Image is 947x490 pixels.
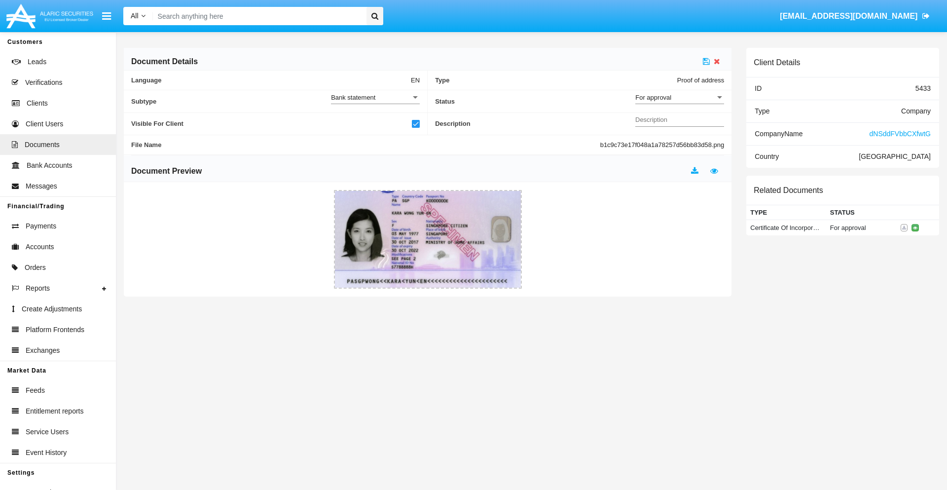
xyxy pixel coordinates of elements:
span: Company Name [755,130,802,138]
span: Visible For Client [131,119,412,129]
span: ID [755,84,762,92]
th: Status [826,205,897,220]
span: dNSddFVbbCXfwtG [870,130,931,138]
span: Event History [26,448,67,458]
span: Platform Frontends [26,325,84,335]
span: Subtype [131,90,331,113]
span: Entitlement reports [26,406,84,416]
span: Feeds [26,385,45,396]
span: Verifications [25,77,62,88]
span: Company [901,107,931,115]
img: Logo image [5,1,95,31]
a: All [123,11,153,21]
td: Certificate Of Incorporation [746,220,826,236]
span: Clients [27,98,48,109]
span: Create Adjustments [22,304,82,314]
a: [EMAIL_ADDRESS][DOMAIN_NAME] [775,2,935,30]
td: For approval [826,220,897,236]
span: Bank Accounts [27,160,73,171]
span: Service Users [26,427,69,437]
span: Orders [25,263,46,273]
h6: Client Details [754,58,800,67]
span: Messages [26,181,57,191]
span: Country [755,152,779,160]
span: Client Users [26,119,63,129]
span: Reports [26,283,50,294]
span: Documents [25,140,60,150]
span: File Name [131,141,600,149]
span: Exchanges [26,345,60,356]
span: Proof of address [677,76,724,84]
h6: Document Details [131,56,198,67]
span: 5433 [915,84,931,92]
span: Type [435,76,677,84]
span: Accounts [26,242,54,252]
h6: Document Preview [131,166,202,177]
span: [EMAIL_ADDRESS][DOMAIN_NAME] [780,12,917,20]
th: Type [746,205,826,220]
span: [GEOGRAPHIC_DATA] [859,152,931,160]
span: EN [411,76,420,84]
span: Leads [28,57,46,67]
span: Description [435,113,635,135]
span: For approval [635,94,671,101]
span: All [131,12,139,20]
span: Language [131,76,411,84]
h6: Related Documents [754,186,823,195]
span: Payments [26,221,56,231]
span: b1c9c73e17f048a1a78257d56bb83d58.png [600,141,725,149]
span: Bank statement [331,94,375,101]
span: Status [435,90,635,113]
input: Search [153,7,363,25]
span: Type [755,107,769,115]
